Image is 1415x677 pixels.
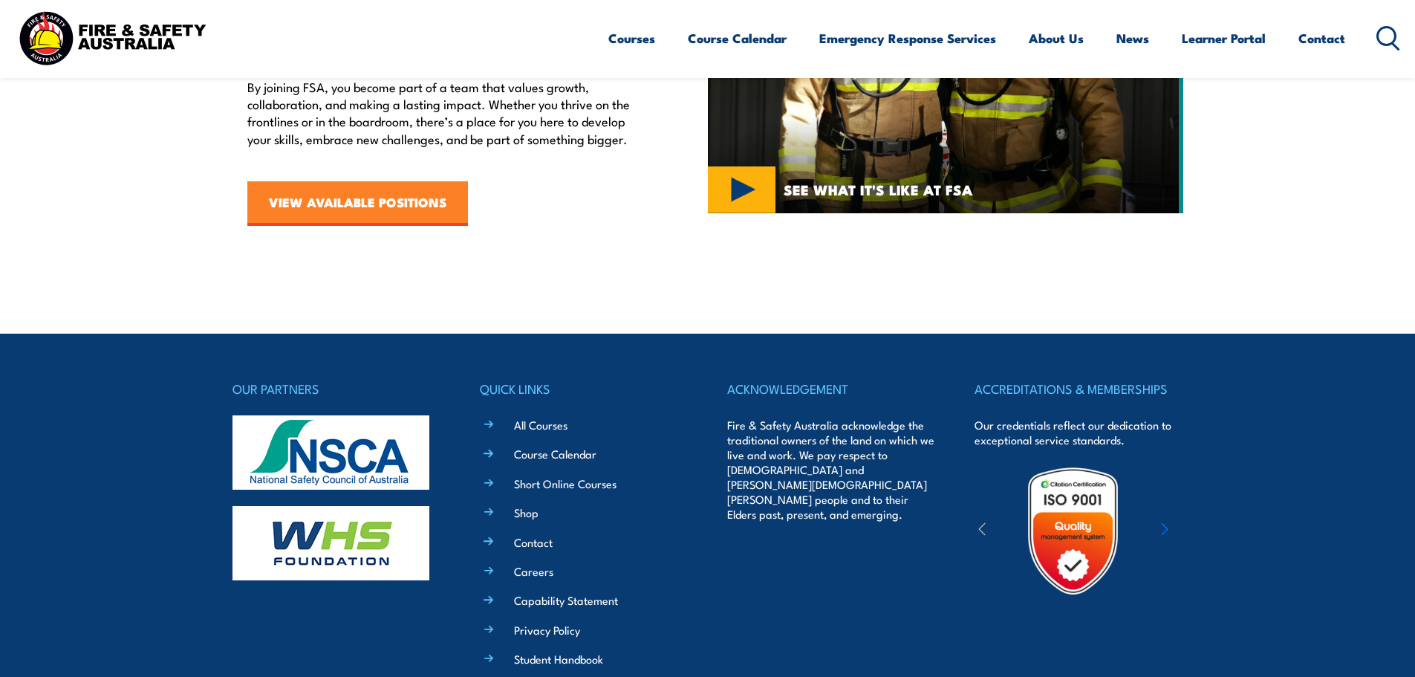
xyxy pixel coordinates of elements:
p: Fire & Safety Australia acknowledge the traditional owners of the land on which we live and work.... [727,418,935,522]
a: Shop [514,505,539,520]
h4: QUICK LINKS [480,378,688,399]
a: Privacy Policy [514,622,580,638]
img: whs-logo-footer [232,506,429,580]
a: Short Online Courses [514,476,617,491]
a: Courses [608,19,655,58]
img: ewpa-logo [1139,505,1268,557]
a: Capability Statement [514,592,618,608]
a: All Courses [514,417,567,433]
a: Contact [514,534,553,550]
a: VIEW AVAILABLE POSITIONS [247,181,468,226]
a: Course Calendar [688,19,787,58]
a: About Us [1029,19,1084,58]
a: Student Handbook [514,651,603,667]
a: Contact [1298,19,1345,58]
a: Course Calendar [514,446,596,461]
img: Untitled design (19) [1008,466,1138,596]
a: Learner Portal [1182,19,1266,58]
a: Emergency Response Services [819,19,996,58]
img: nsca-logo-footer [232,415,429,490]
h4: ACKNOWLEDGEMENT [727,378,935,399]
h4: OUR PARTNERS [232,378,440,399]
a: Careers [514,563,553,579]
p: By joining FSA, you become part of a team that values growth, collaboration, and making a lasting... [247,78,640,148]
p: Our credentials reflect our dedication to exceptional service standards. [975,418,1183,447]
a: News [1116,19,1149,58]
span: SEE WHAT IT'S LIKE AT FSA [784,183,973,196]
h4: ACCREDITATIONS & MEMBERSHIPS [975,378,1183,399]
